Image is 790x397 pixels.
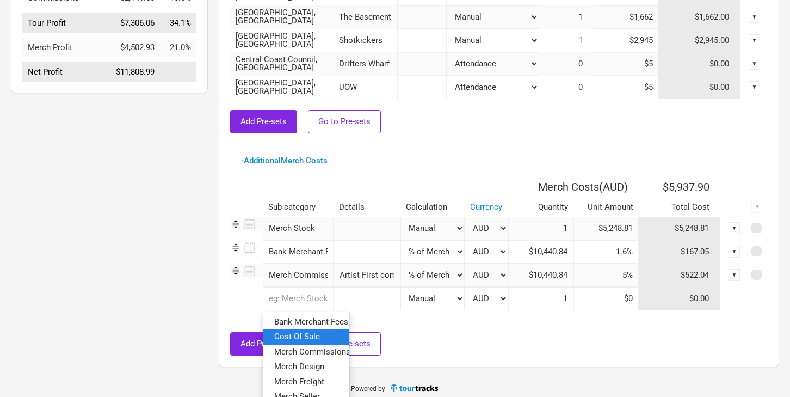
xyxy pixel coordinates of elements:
span: Merch Design [274,362,324,371]
th: Sub-category [263,198,334,217]
img: Re-order [230,265,242,277]
td: Central Coast Council, [GEOGRAPHIC_DATA] [230,52,339,76]
th: Quantity [508,198,573,217]
td: [GEOGRAPHIC_DATA], [GEOGRAPHIC_DATA] [230,5,339,29]
td: $0.00 [659,76,740,99]
td: UOW [339,76,397,99]
th: Details [334,198,401,217]
span: Powered by [351,385,385,393]
span: Add Pre-sets [240,339,287,349]
input: per head [594,52,659,76]
a: Cost Of Sale [263,329,349,344]
button: Go to Pre-sets [308,110,381,133]
td: $2,945.00 [659,29,740,52]
span: 0 [578,82,594,92]
img: TourTracks [390,383,440,393]
td: $522.04 [639,264,720,287]
span: 1 [578,12,594,22]
td: Tour Profit [22,13,110,33]
td: $0.00 [639,287,720,310]
img: Re-order [230,242,242,253]
td: $11,808.99 [110,63,160,82]
td: Net Profit as % of Tour Income [160,63,196,82]
th: Merch Costs ( AUD ) [508,176,639,198]
td: $0.00 [659,52,740,76]
div: Bank Merchant Fees [263,240,334,264]
span: Merch Freight [274,377,324,387]
td: $1,662.00 [659,5,740,29]
a: Currency [470,202,502,212]
td: Merch Profit [22,38,110,57]
div: Merch Commissions [263,264,334,287]
input: Artist First commission [334,264,401,287]
td: $7,306.06 [110,13,160,33]
input: eg: Merch Stock [263,287,334,310]
div: ▼ [751,201,763,213]
a: Merch Design [263,359,349,374]
td: $4,502.93 [110,38,160,57]
td: Merch Profit as % of Tour Income [160,38,196,57]
div: ▼ [729,269,740,281]
td: Tour Profit as % of Tour Income [160,13,196,33]
th: Calculation [400,198,465,217]
td: $167.05 [639,240,720,264]
div: ▼ [749,34,761,46]
span: Cost Of Sale [274,332,320,341]
td: Shotkickers [339,29,397,52]
div: ▼ [749,58,761,70]
td: Net Profit [22,63,110,82]
div: ▼ [729,246,740,258]
input: per head [594,76,659,99]
img: Re-order [230,218,242,230]
td: [GEOGRAPHIC_DATA], [GEOGRAPHIC_DATA] [230,29,339,52]
td: $5,248.81 [639,217,720,240]
td: [GEOGRAPHIC_DATA], [GEOGRAPHIC_DATA] [230,76,339,99]
span: Go to Pre-sets [318,117,371,126]
a: Merch Freight [263,375,349,389]
div: Merch Stock [263,217,334,240]
input: % merch income [573,240,639,264]
button: Add Pre-sets [230,110,297,133]
div: ▼ [729,222,740,234]
span: Add Pre-sets [240,117,287,126]
td: Drifters Wharf [339,52,397,76]
a: - Additional Merch Costs [241,156,328,166]
span: 0 [578,59,594,69]
div: ▼ [749,81,761,93]
div: ▼ [749,11,761,23]
a: Bank Merchant Fees [263,315,349,329]
span: Merch Commissions [274,347,350,357]
span: Bank Merchant Fees [274,317,348,327]
th: $5,937.90 [639,176,720,198]
button: Add Pre-sets [230,332,297,356]
th: Total Cost [639,198,720,217]
input: % merch income [573,264,639,287]
span: 1 [578,35,594,45]
th: Unit Amount [573,198,639,217]
a: Merch Commissions [263,345,349,359]
td: The Basement [339,5,397,29]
